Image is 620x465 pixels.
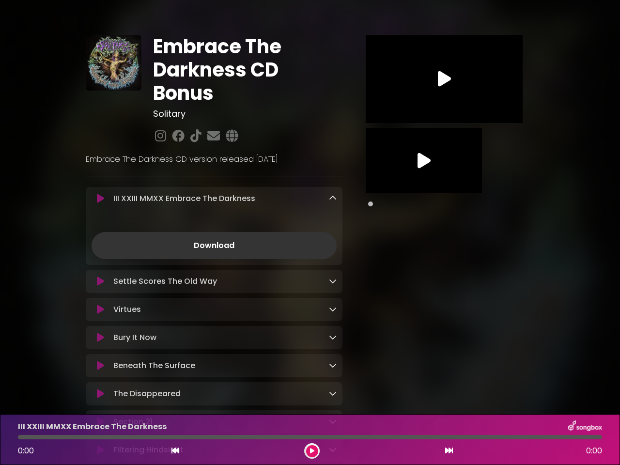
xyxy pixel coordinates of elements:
[113,360,195,372] p: Beneath The Surface
[113,193,255,204] p: III XXIII MMXX Embrace The Darkness
[153,108,343,119] h3: Solitary
[568,420,602,433] img: songbox-logo-white.png
[586,445,602,457] span: 0:00
[113,332,156,343] p: Bury It Now
[92,232,337,259] a: Download
[366,35,523,123] img: Video Thumbnail
[86,35,141,91] img: 7a1TQK8kQoC9lmpCRPWD
[366,128,482,193] img: Video Thumbnail
[153,35,343,105] h1: Embrace The Darkness CD Bonus
[86,154,342,165] p: Embrace The Darkness CD version released [DATE]
[113,388,181,400] p: The Disappeared
[113,304,141,315] p: Virtues
[18,445,34,456] span: 0:00
[18,421,167,433] p: III XXIII MMXX Embrace The Darkness
[113,276,217,287] p: Settle Scores The Old Way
